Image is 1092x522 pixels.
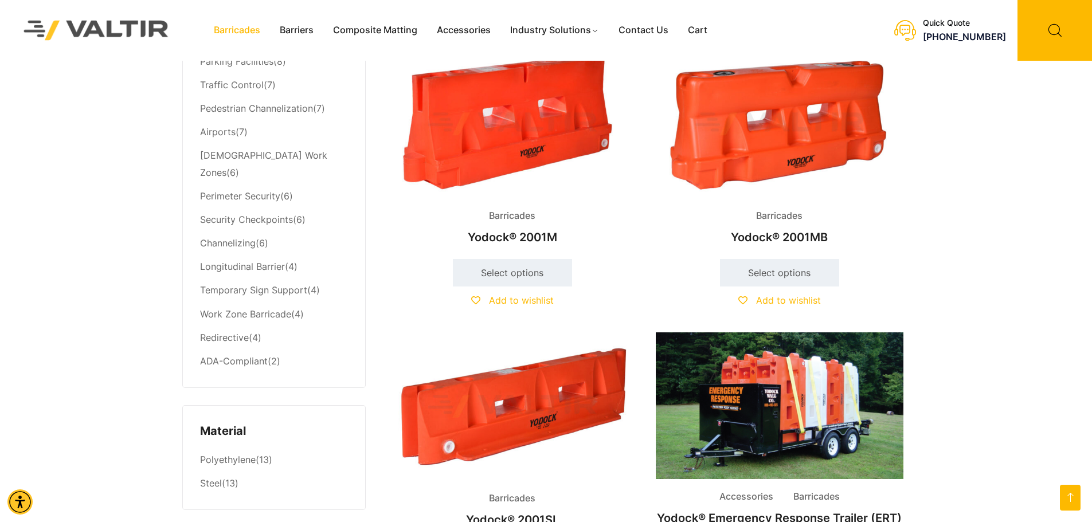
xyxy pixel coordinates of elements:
[200,150,327,178] a: [DEMOGRAPHIC_DATA] Work Zones
[656,50,903,250] a: BarricadesYodock® 2001MB
[480,207,544,225] span: Barricades
[200,214,293,225] a: Security Checkpoints
[200,73,348,97] li: (7)
[200,350,348,370] li: (2)
[200,449,348,472] li: (13)
[720,259,839,286] a: Select options for “Yodock® 2001MB”
[656,332,903,479] img: Accessories
[389,332,636,481] img: Barricades
[200,209,348,232] li: (6)
[200,97,348,120] li: (7)
[200,355,268,367] a: ADA-Compliant
[656,50,903,198] img: An orange plastic barrier with openings, designed for traffic control or safety purposes.
[738,295,821,306] a: Add to wishlist
[200,454,256,465] a: Polyethylene
[200,232,348,256] li: (6)
[471,295,554,306] a: Add to wishlist
[747,207,811,225] span: Barricades
[923,18,1006,28] div: Quick Quote
[427,22,500,39] a: Accessories
[200,308,291,320] a: Work Zone Barricade
[453,259,572,286] a: Select options for “Yodock® 2001M”
[200,56,273,67] a: Parking Facilities
[323,22,427,39] a: Composite Matting
[785,488,848,505] span: Barricades
[656,225,903,250] h2: Yodock® 2001MB
[200,423,348,440] h4: Material
[200,284,307,296] a: Temporary Sign Support
[200,237,256,249] a: Channelizing
[678,22,717,39] a: Cart
[200,50,348,73] li: (8)
[200,261,285,272] a: Longitudinal Barrier
[500,22,609,39] a: Industry Solutions
[200,126,236,138] a: Airports
[270,22,323,39] a: Barriers
[200,472,348,493] li: (13)
[200,332,249,343] a: Redirective
[200,477,222,489] a: Steel
[389,50,636,198] img: Barricades
[489,295,554,306] span: Add to wishlist
[1060,485,1081,511] a: Open this option
[200,279,348,303] li: (4)
[200,120,348,144] li: (7)
[609,22,678,39] a: Contact Us
[9,5,184,55] img: Valtir Rentals
[200,256,348,279] li: (4)
[389,225,636,250] h2: Yodock® 2001M
[480,490,544,507] span: Barricades
[200,79,264,91] a: Traffic Control
[7,489,33,515] div: Accessibility Menu
[200,144,348,185] li: (6)
[711,488,782,505] span: Accessories
[756,295,821,306] span: Add to wishlist
[200,190,280,202] a: Perimeter Security
[389,50,636,250] a: BarricadesYodock® 2001M
[200,185,348,208] li: (6)
[200,326,348,350] li: (4)
[923,31,1006,42] a: call (888) 496-3625
[200,103,313,114] a: Pedestrian Channelization
[200,303,348,326] li: (4)
[204,22,270,39] a: Barricades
